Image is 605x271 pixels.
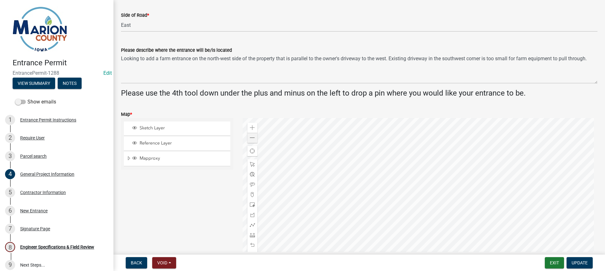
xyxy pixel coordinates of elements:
div: Sketch Layer [131,125,228,132]
div: Require User [20,136,45,140]
span: EntrancePermit-1288 [13,70,101,76]
li: Mapproxy [124,152,230,166]
div: 9 [5,260,15,270]
div: 6 [5,206,15,216]
div: 1 [5,115,15,125]
span: Sketch Layer [138,125,228,131]
div: 3 [5,151,15,161]
div: 2 [5,133,15,143]
button: Void [152,257,176,268]
button: Notes [58,78,82,89]
label: Map [121,112,132,117]
span: Back [131,260,142,265]
div: New Entrance [20,209,48,213]
span: Reference Layer [138,140,228,146]
wm-modal-confirm: Notes [58,81,82,86]
span: Expand [126,156,131,162]
label: Show emails [15,98,56,106]
div: Signature Page [20,227,50,231]
div: Mapproxy [131,156,228,162]
div: Zoom in [247,123,257,133]
div: Contractor Information [20,190,66,195]
div: Entrance Permit Instructions [20,118,76,122]
ul: Layer List [123,120,231,168]
button: Back [126,257,147,268]
span: Update [572,260,588,265]
button: Update [567,257,593,268]
label: Side of Road [121,13,149,18]
div: Engineer Specifications & Field Review [20,245,94,249]
div: Parcel search [20,154,47,158]
li: Sketch Layer [124,121,230,136]
h4: Please use the 4th tool down under the plus and minus on the left to drop a pin where you would l... [121,89,597,98]
h4: Entrance Permit [13,58,108,68]
button: View Summary [13,78,55,89]
div: 5 [5,187,15,197]
div: 4 [5,169,15,179]
label: Please describe where the entrance will be/is located [121,48,232,53]
a: Edit [103,70,112,76]
div: 8 [5,242,15,252]
div: Find my location [247,146,257,156]
span: Mapproxy [138,156,228,161]
img: Marion County, Iowa [13,7,67,52]
wm-modal-confirm: Edit Application Number [103,70,112,76]
span: Void [157,260,167,265]
div: 7 [5,224,15,234]
wm-modal-confirm: Summary [13,81,55,86]
div: Reference Layer [131,140,228,147]
button: Exit [545,257,564,268]
div: General Project Information [20,172,74,176]
div: Zoom out [247,133,257,143]
li: Reference Layer [124,137,230,151]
